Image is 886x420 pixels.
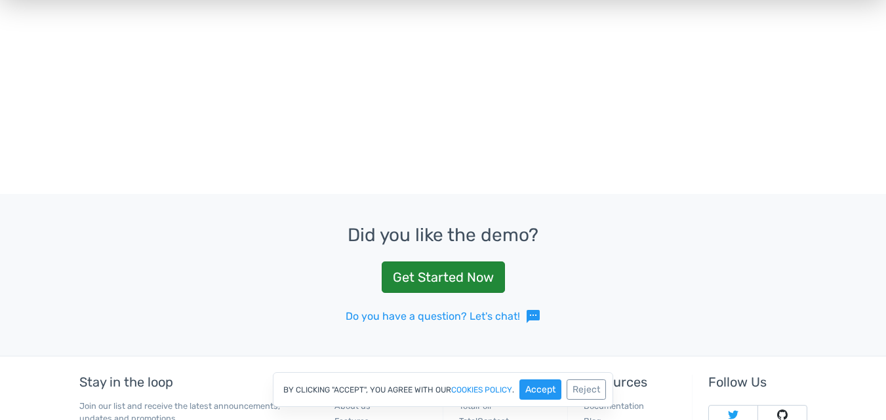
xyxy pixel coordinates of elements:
[519,379,561,400] button: Accept
[273,372,613,407] div: By clicking "Accept", you agree with our .
[584,401,644,411] a: Documentation
[525,309,541,324] span: sms
[451,386,512,394] a: cookies policy
[728,410,738,420] img: Follow TotalSuite on Twitter
[334,401,371,411] a: About us
[382,261,505,293] a: Get Started Now
[567,379,606,400] button: Reject
[777,410,788,420] img: Follow TotalSuite on Github
[346,309,541,324] a: Do you have a question? Let's chat!sms
[31,225,855,246] h3: Did you like the demo?
[459,401,491,411] a: TotalPoll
